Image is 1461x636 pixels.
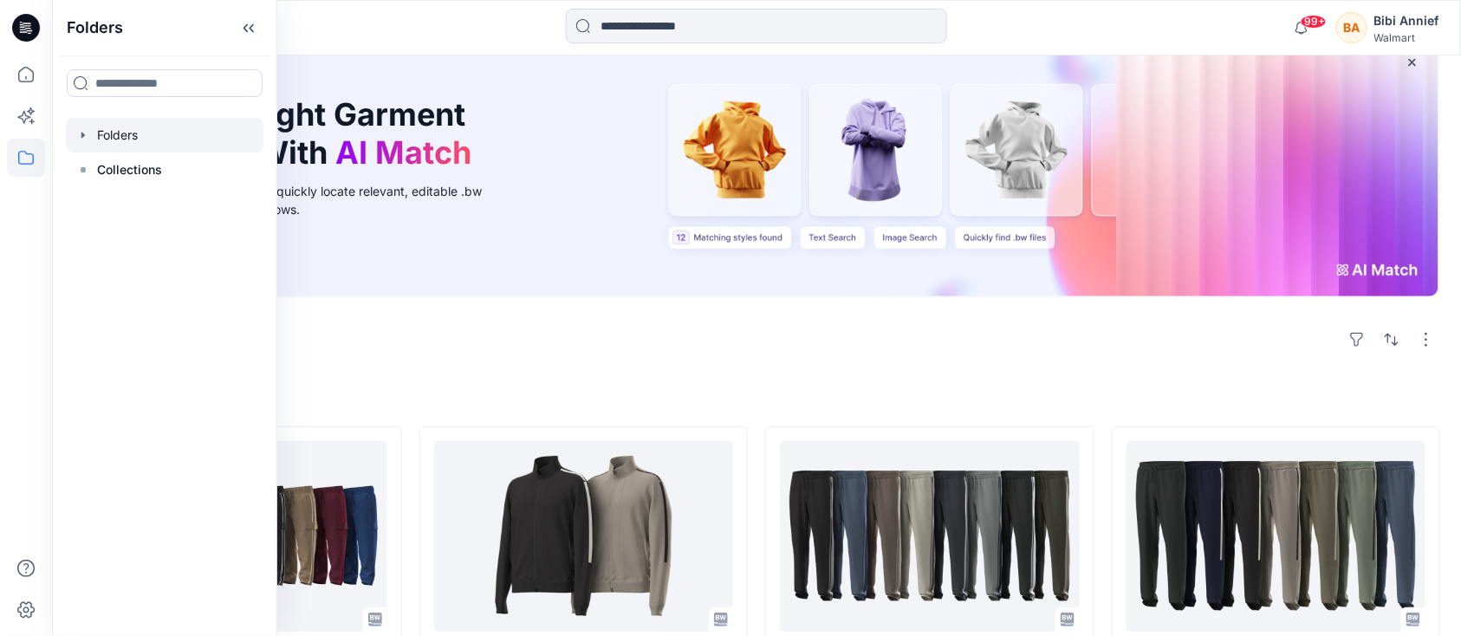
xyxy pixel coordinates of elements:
[1336,12,1367,43] div: BA
[1374,31,1439,44] div: Walmart
[73,388,1440,409] h4: Styles
[335,133,471,172] span: AI Match
[780,441,1080,632] a: AW Mens Track Pant (3)
[116,96,480,171] h1: Find the Right Garment Instantly With
[97,159,162,180] p: Collections
[1127,441,1426,632] a: AW Mens Track Pant (1)
[1374,10,1439,31] div: Bibi Annief
[434,441,734,632] a: AW Mens Track Jacket (1)
[116,182,506,218] div: Use text or image search to quickly locate relevant, editable .bw files for faster design workflows.
[1301,15,1327,29] span: 99+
